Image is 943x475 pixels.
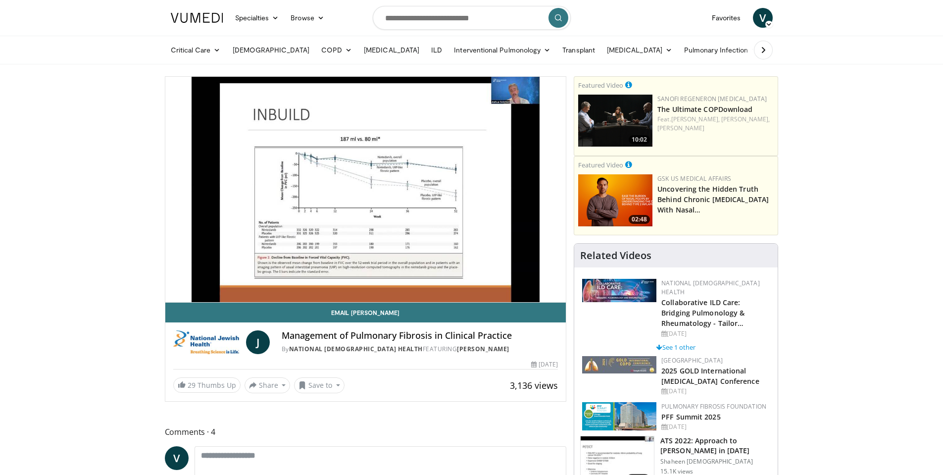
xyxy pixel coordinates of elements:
[578,174,652,226] a: 02:48
[721,115,770,123] a: [PERSON_NAME],
[173,330,242,354] img: National Jewish Health
[578,81,623,90] small: Featured Video
[229,8,285,28] a: Specialties
[582,402,656,430] img: 84d5d865-2f25-481a-859d-520685329e32.png.150x105_q85_autocrop_double_scale_upscale_version-0.2.png
[358,40,425,60] a: [MEDICAL_DATA]
[510,379,558,391] span: 3,136 views
[165,446,189,470] a: V
[661,422,770,431] div: [DATE]
[173,377,241,393] a: 29 Thumbs Up
[282,330,558,341] h4: Management of Pulmonary Fibrosis in Clinical Practice
[657,184,769,214] a: Uncovering the Hidden Truth Behind Chronic [MEDICAL_DATA] With Nasal…
[165,77,566,303] video-js: Video Player
[657,174,731,183] a: GSK US Medical Affairs
[661,329,770,338] div: [DATE]
[578,95,652,147] a: 10:02
[171,13,223,23] img: VuMedi Logo
[282,345,558,354] div: By FEATURING
[315,40,358,60] a: COPD
[188,380,196,390] span: 29
[671,115,720,123] a: [PERSON_NAME],
[678,40,764,60] a: Pulmonary Infection
[531,360,558,369] div: [DATE]
[285,8,330,28] a: Browse
[661,356,723,365] a: [GEOGRAPHIC_DATA]
[580,250,651,262] h4: Related Videos
[425,40,448,60] a: ILD
[165,303,566,322] a: Email [PERSON_NAME]
[246,330,270,354] a: J
[165,425,567,438] span: Comments 4
[629,135,650,144] span: 10:02
[657,115,774,133] div: Feat.
[289,345,423,353] a: National [DEMOGRAPHIC_DATA] Health
[661,366,759,386] a: 2025 GOLD International [MEDICAL_DATA] Conference
[578,160,623,169] small: Featured Video
[661,402,766,411] a: Pulmonary Fibrosis Foundation
[578,174,652,226] img: d04c7a51-d4f2-46f9-936f-c139d13e7fbe.png.150x105_q85_crop-smart_upscale.png
[660,436,772,456] h3: ATS 2022: Approach to [PERSON_NAME] in [DATE]
[578,95,652,147] img: 5a5e9f8f-baed-4a36-9fe2-4d00eabc5e31.png.150x105_q85_crop-smart_upscale.png
[629,215,650,224] span: 02:48
[165,40,227,60] a: Critical Care
[657,105,752,114] a: The Ultimate COPDownload
[601,40,678,60] a: [MEDICAL_DATA]
[227,40,315,60] a: [DEMOGRAPHIC_DATA]
[657,95,767,103] a: Sanofi Regeneron [MEDICAL_DATA]
[245,377,291,393] button: Share
[556,40,601,60] a: Transplant
[657,124,704,132] a: [PERSON_NAME]
[706,8,747,28] a: Favorites
[656,343,695,352] a: See 1 other
[753,8,773,28] a: V
[457,345,509,353] a: [PERSON_NAME]
[661,387,770,396] div: [DATE]
[582,356,656,373] img: 29f03053-4637-48fc-b8d3-cde88653f0ec.jpeg.150x105_q85_autocrop_double_scale_upscale_version-0.2.jpg
[373,6,571,30] input: Search topics, interventions
[661,298,744,328] a: Collaborative ILD Care: Bridging Pulmonology & Rheumatology - Tailor…
[661,279,760,296] a: National [DEMOGRAPHIC_DATA] Health
[660,458,772,466] p: Shaheen [DEMOGRAPHIC_DATA]
[661,412,721,422] a: PFF Summit 2025
[294,377,345,393] button: Save to
[582,279,656,302] img: 7e341e47-e122-4d5e-9c74-d0a8aaff5d49.jpg.150x105_q85_autocrop_double_scale_upscale_version-0.2.jpg
[448,40,556,60] a: Interventional Pulmonology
